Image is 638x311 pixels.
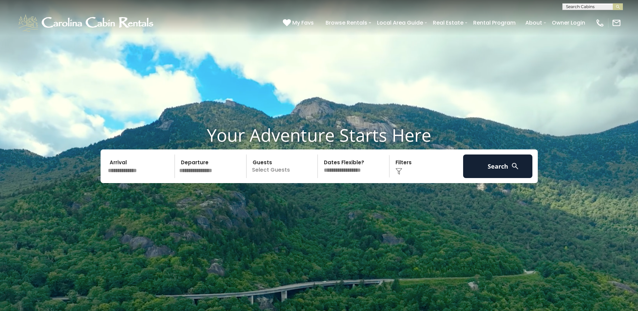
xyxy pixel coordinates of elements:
[429,17,467,29] a: Real Estate
[283,19,315,27] a: My Favs
[612,18,621,28] img: mail-regular-white.png
[5,125,633,145] h1: Your Adventure Starts Here
[522,17,546,29] a: About
[549,17,589,29] a: Owner Login
[249,154,318,178] p: Select Guests
[463,154,533,178] button: Search
[17,13,156,33] img: White-1-1-2.png
[374,17,426,29] a: Local Area Guide
[322,17,371,29] a: Browse Rentals
[511,162,519,170] img: search-regular-white.png
[396,168,402,175] img: filter--v1.png
[292,19,314,27] span: My Favs
[595,18,605,28] img: phone-regular-white.png
[470,17,519,29] a: Rental Program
